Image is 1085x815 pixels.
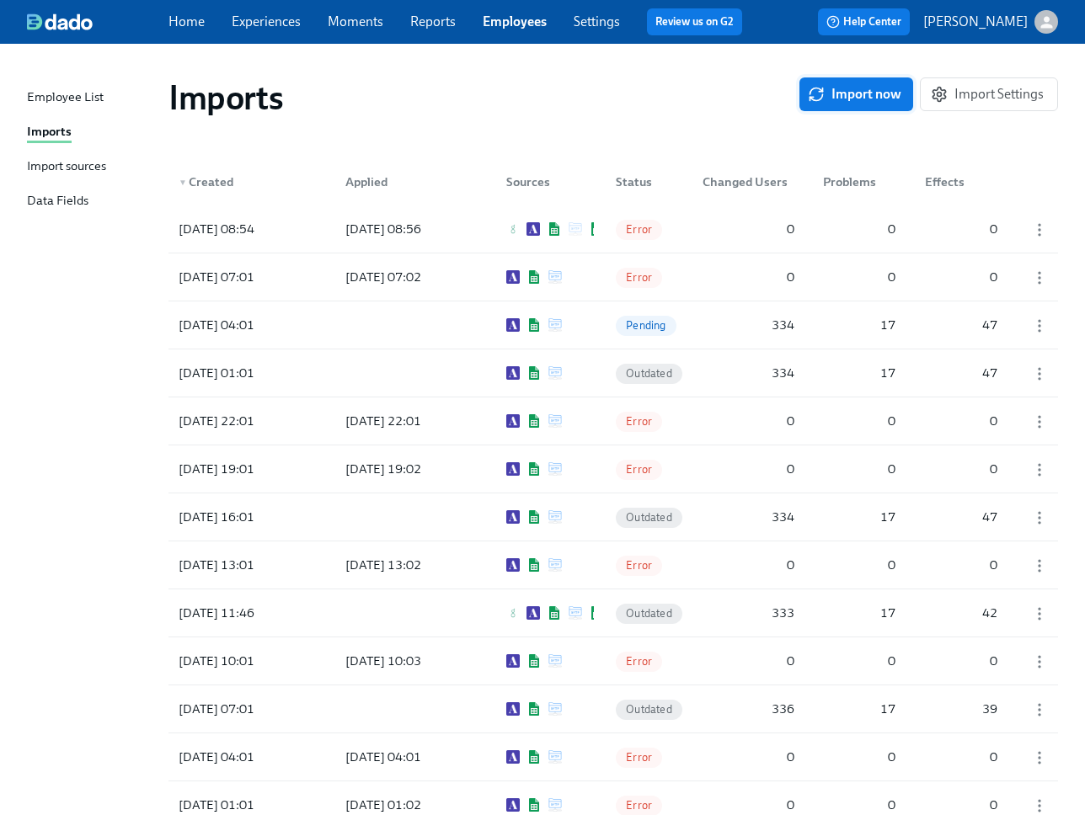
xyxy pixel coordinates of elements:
[506,654,520,668] img: Ashby
[172,165,323,199] div: ▼Created
[328,13,383,29] a: Moments
[506,414,520,428] img: Ashby
[526,366,542,380] img: Google Sheets
[168,493,1058,541] a: [DATE] 16:01AshbyGoogle SheetsSFTPOutdated3341747
[616,799,662,812] span: Error
[696,507,801,527] div: 334
[172,795,323,815] div: [DATE] 01:01
[799,77,913,111] button: Import now
[816,603,902,623] div: 17
[168,493,1058,541] div: [DATE] 16:01AshbyGoogle SheetsSFTPOutdated3341747
[547,606,562,620] img: Google Sheets
[918,747,1004,767] div: 0
[172,411,323,431] div: [DATE] 22:01
[172,555,323,575] div: [DATE] 13:01
[934,86,1044,103] span: Import Settings
[172,219,323,239] div: [DATE] 08:54
[172,603,323,623] div: [DATE] 11:46
[816,267,902,287] div: 0
[548,318,563,332] img: SFTP
[810,165,902,199] div: Problems
[548,702,563,716] img: SFTP
[168,397,1058,445] a: [DATE] 22:01[DATE] 22:01AshbyGoogle SheetsSFTPError000
[27,13,168,30] a: dado
[172,507,323,527] div: [DATE] 16:01
[339,219,484,239] div: [DATE] 08:56
[616,463,662,476] span: Error
[696,219,801,239] div: 0
[526,750,542,764] img: Google Sheets
[339,459,484,479] div: [DATE] 19:02
[506,222,520,236] img: Greenhouse (inactive)
[493,165,594,199] div: Sources
[616,607,682,620] span: Outdated
[548,414,563,428] img: SFTP
[616,319,676,332] span: Pending
[506,510,520,524] img: Ashby
[168,733,1058,781] a: [DATE] 04:01[DATE] 04:01AshbyGoogle SheetsSFTPError000
[918,459,1004,479] div: 0
[168,253,1058,301] a: [DATE] 07:01[DATE] 07:02AshbyGoogle SheetsSFTPError000
[548,654,563,668] img: SFTP
[526,558,542,572] img: Google Sheets
[569,222,583,236] img: SFTP (inactive)
[232,13,301,29] a: Experiences
[526,414,542,428] img: Google Sheets
[168,541,1058,589] a: [DATE] 13:01[DATE] 13:02AshbyGoogle SheetsSFTPError000
[616,511,682,524] span: Outdated
[589,606,604,620] img: Google Sheets
[696,747,801,767] div: 0
[548,510,563,524] img: SFTP
[168,589,1058,637] a: [DATE] 11:46Greenhouse (inactive)AshbyGoogle SheetsSFTPGoogle SheetsOutdated3331742
[696,165,801,199] div: Changed Users
[168,205,1058,253] a: [DATE] 08:54[DATE] 08:56Greenhouse (inactive)AshbyGoogle SheetsSFTP (inactive)Google SheetsError000
[548,270,563,284] img: SFTP
[168,77,283,118] h1: Imports
[696,363,801,383] div: 334
[172,267,323,287] div: [DATE] 07:01
[816,411,902,431] div: 0
[918,411,1004,431] div: 0
[506,606,520,620] img: Greenhouse (inactive)
[168,685,1058,732] div: [DATE] 07:01AshbyGoogle SheetsSFTPOutdated3361739
[172,699,323,719] div: [DATE] 07:01
[168,301,1058,349] div: [DATE] 04:01AshbyGoogle SheetsSFTPPending3341747
[918,363,1004,383] div: 47
[616,367,682,380] span: Outdated
[816,795,902,815] div: 0
[339,172,484,192] div: Applied
[339,411,484,431] div: [DATE] 22:01
[526,462,542,476] img: Google Sheets
[696,267,801,287] div: 0
[816,315,902,335] div: 17
[616,223,662,236] span: Error
[816,363,902,383] div: 17
[27,191,155,212] a: Data Fields
[816,507,902,527] div: 17
[168,397,1058,445] div: [DATE] 22:01[DATE] 22:01AshbyGoogle SheetsSFTPError000
[918,507,1004,527] div: 47
[918,651,1004,671] div: 0
[172,315,323,335] div: [DATE] 04:01
[616,415,662,428] span: Error
[506,798,520,812] img: Ashby
[27,157,106,178] div: Import sources
[168,349,1058,397] a: [DATE] 01:01AshbyGoogle SheetsSFTPOutdated3341747
[339,795,484,815] div: [DATE] 01:02
[506,366,520,380] img: Ashby
[616,271,662,284] span: Error
[918,795,1004,815] div: 0
[816,651,902,671] div: 0
[647,8,742,35] button: Review us on G2
[526,798,542,812] img: Google Sheets
[696,699,801,719] div: 336
[27,157,155,178] a: Import sources
[506,270,520,284] img: Ashby
[826,13,901,30] span: Help Center
[816,699,902,719] div: 17
[696,172,801,192] div: Changed Users
[526,702,542,716] img: Google Sheets
[500,172,594,192] div: Sources
[506,318,520,332] img: Ashby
